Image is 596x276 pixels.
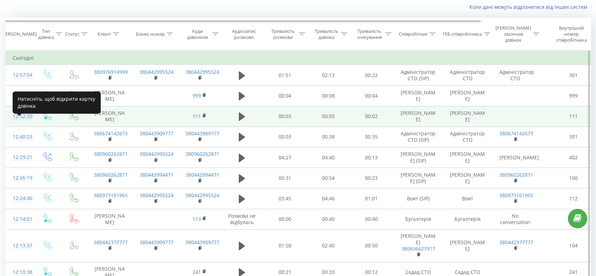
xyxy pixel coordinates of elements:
td: 00:05 [307,106,349,127]
td: 01:51 [263,65,307,86]
a: 380443909777 [186,239,219,246]
td: [PERSON_NAME] [443,229,492,262]
div: Тип дзвінка [38,28,54,40]
td: 00:13 [349,147,394,168]
td: [PERSON_NAME] [394,106,443,127]
div: 12:13:37 [13,239,27,253]
td: 00:03 [263,127,307,147]
td: Воят (SIP) [394,188,443,209]
td: 02:40 [307,229,349,262]
td: 00:02 [349,106,394,127]
a: 380442995524 [186,192,219,199]
td: 04:46 [307,188,349,209]
td: [PERSON_NAME] [394,86,443,106]
td: 00:40 [349,209,394,229]
a: 380442995524 [140,151,174,157]
td: 01:50 [263,229,307,262]
td: Адміністратор СТО (SIP) [394,65,443,86]
td: 04:40 [307,147,349,168]
a: 380674142673 [499,130,533,137]
div: Куди дзвонили [184,28,211,40]
a: 380674142673 [94,130,128,137]
td: 00:22 [349,65,394,86]
div: 12:24:40 [13,192,27,205]
td: Адміністратор СТО [492,65,538,86]
a: 380976914999 [94,69,128,75]
a: 241 [193,269,201,275]
td: 00:23 [349,168,394,188]
a: 380442995524 [186,69,219,75]
a: 380636627917 [401,245,435,252]
td: 04:27 [263,147,307,168]
td: 00:08 [307,86,349,106]
td: Воят [443,188,492,209]
div: Тривалість очікування [355,28,383,40]
td: 00:31 [263,168,307,188]
td: 00:40 [307,209,349,229]
td: No conversation [492,209,538,229]
a: 380973161965 [94,192,128,199]
a: 380973161965 [499,192,533,199]
td: [PERSON_NAME] [443,168,492,188]
td: 00:04 [349,86,394,106]
a: Коли дані можуть відрізнятися вiд інших систем [469,4,591,10]
td: 00:50 [349,229,394,262]
td: 00:38 [307,127,349,147]
td: 00:03 [263,106,307,127]
a: 380442994471 [186,171,219,178]
div: Внутрішній номер співробітника [553,25,590,43]
td: Бугалтерія [394,209,443,229]
a: 380960262871 [94,151,128,157]
span: Розмова не відбулась [228,212,256,225]
td: [PERSON_NAME] (SIP) [394,147,443,168]
td: [PERSON_NAME] [443,147,492,168]
td: Адміністратор СТО [443,65,492,86]
div: 12:26:19 [13,171,27,185]
td: [PERSON_NAME] [87,86,133,106]
a: 380960262871 [94,171,128,178]
td: 00:04 [263,86,307,106]
a: 113 [193,216,201,222]
div: Бізнес номер [136,31,165,37]
td: 00:00 [263,209,307,229]
div: 12:52:45 [13,89,27,102]
div: [PERSON_NAME] закінчив дзвінок [495,25,531,43]
td: Бугалтерія [443,209,492,229]
td: [PERSON_NAME] [492,147,538,168]
a: 380443909777 [140,130,174,137]
td: Адміністратор СТО [443,127,492,147]
a: 380442995524 [140,192,174,199]
td: [PERSON_NAME] (SIP) [394,168,443,188]
td: [PERSON_NAME] [87,106,133,127]
td: 00:35 [349,127,394,147]
a: 380442377777 [94,239,128,246]
td: 02:13 [307,65,349,86]
td: Адміністратор СТО (SIP) [394,127,443,147]
div: Співробітник [399,31,427,37]
td: [PERSON_NAME] [443,106,492,127]
a: 999 [193,92,201,99]
td: [PERSON_NAME] [87,209,133,229]
td: [PERSON_NAME] [394,229,443,262]
a: 111 [193,113,201,119]
div: Тривалість дзвінка [313,28,339,40]
div: 12:40:23 [13,130,27,144]
a: 380443909777 [140,239,174,246]
div: [PERSON_NAME] [1,31,37,37]
td: 03:45 [263,188,307,209]
td: [PERSON_NAME] [443,86,492,106]
a: 380960262871 [186,151,219,157]
a: 380960262871 [499,171,533,178]
a: 380442377777 [499,239,533,246]
div: ПІБ співробітника [443,31,482,37]
td: 00:54 [307,168,349,188]
div: Натисніть, щоб відкрити картку дзвінка [13,91,101,113]
a: 380442995524 [140,69,174,75]
div: 12:29:21 [13,151,27,164]
div: Тривалість розмови [269,28,297,40]
div: Статус [65,31,79,37]
td: 01:01 [349,188,394,209]
a: 380442994471 [140,171,174,178]
div: 12:14:01 [13,212,27,226]
div: Клієнт [98,31,111,37]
